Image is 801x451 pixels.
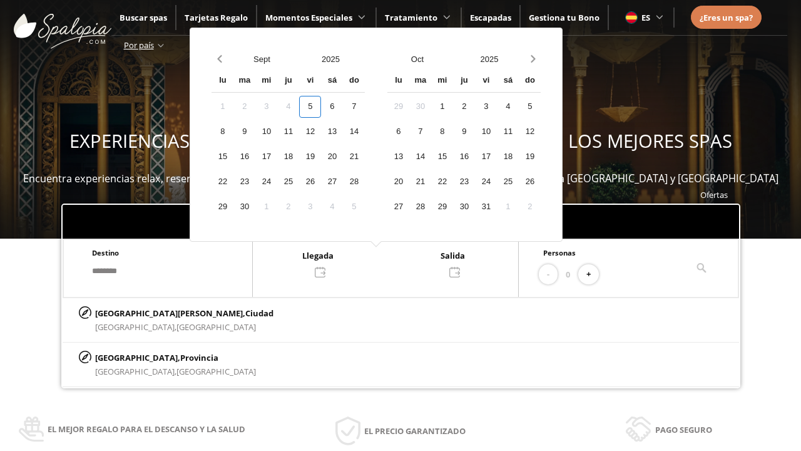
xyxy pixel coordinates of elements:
[343,171,365,193] div: 28
[48,422,245,436] span: El mejor regalo para el descanso y la salud
[431,121,453,143] div: 8
[700,11,753,24] a: ¿Eres un spa?
[277,146,299,168] div: 18
[409,121,431,143] div: 7
[475,196,497,218] div: 31
[525,48,541,70] button: Next month
[299,121,321,143] div: 12
[387,70,409,92] div: lu
[497,146,519,168] div: 18
[431,96,453,118] div: 1
[519,96,541,118] div: 5
[299,196,321,218] div: 3
[255,121,277,143] div: 10
[212,121,233,143] div: 8
[255,196,277,218] div: 1
[543,248,576,257] span: Personas
[578,264,599,285] button: +
[95,351,256,365] p: [GEOGRAPHIC_DATA],
[120,12,167,23] a: Buscar spas
[176,321,256,333] span: [GEOGRAPHIC_DATA]
[23,172,778,185] span: Encuentra experiencias relax, reserva bonos spas y escapadas wellness para disfrutar en más de 40...
[299,96,321,118] div: 5
[299,171,321,193] div: 26
[277,96,299,118] div: 4
[321,171,343,193] div: 27
[343,70,365,92] div: do
[409,96,431,118] div: 30
[519,70,541,92] div: do
[700,189,728,200] a: Ofertas
[497,70,519,92] div: sá
[381,48,453,70] button: Open months overlay
[431,70,453,92] div: mi
[387,70,541,218] div: Calendar wrapper
[387,171,409,193] div: 20
[453,96,475,118] div: 2
[453,70,475,92] div: ju
[95,366,176,377] span: [GEOGRAPHIC_DATA],
[475,96,497,118] div: 3
[233,171,255,193] div: 23
[409,196,431,218] div: 28
[255,70,277,92] div: mi
[176,366,256,377] span: [GEOGRAPHIC_DATA]
[212,196,233,218] div: 29
[453,146,475,168] div: 16
[180,352,218,363] span: Provincia
[245,308,273,319] span: Ciudad
[277,171,299,193] div: 25
[387,121,409,143] div: 6
[529,12,599,23] a: Gestiona tu Bono
[453,171,475,193] div: 23
[233,70,255,92] div: ma
[387,96,541,218] div: Calendar days
[453,48,525,70] button: Open years overlay
[212,70,365,218] div: Calendar wrapper
[255,171,277,193] div: 24
[431,171,453,193] div: 22
[700,12,753,23] span: ¿Eres un spa?
[277,196,299,218] div: 2
[475,171,497,193] div: 24
[364,424,466,438] span: El precio garantizado
[470,12,511,23] a: Escapadas
[185,12,248,23] span: Tarjetas Regalo
[296,48,365,70] button: Open years overlay
[387,96,409,118] div: 29
[233,196,255,218] div: 30
[497,171,519,193] div: 25
[255,96,277,118] div: 3
[321,70,343,92] div: sá
[475,121,497,143] div: 10
[92,248,119,257] span: Destino
[95,306,273,320] p: [GEOGRAPHIC_DATA][PERSON_NAME],
[124,39,154,51] span: Por país
[409,70,431,92] div: ma
[387,196,409,218] div: 27
[321,121,343,143] div: 13
[343,96,365,118] div: 7
[212,96,233,118] div: 1
[343,121,365,143] div: 14
[431,196,453,218] div: 29
[233,96,255,118] div: 2
[343,196,365,218] div: 5
[212,70,233,92] div: lu
[409,146,431,168] div: 14
[227,48,296,70] button: Open months overlay
[212,48,227,70] button: Previous month
[321,196,343,218] div: 4
[519,171,541,193] div: 26
[95,321,176,333] span: [GEOGRAPHIC_DATA],
[519,146,541,168] div: 19
[453,121,475,143] div: 9
[655,423,712,437] span: Pago seguro
[212,171,233,193] div: 22
[321,96,343,118] div: 6
[277,121,299,143] div: 11
[277,70,299,92] div: ju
